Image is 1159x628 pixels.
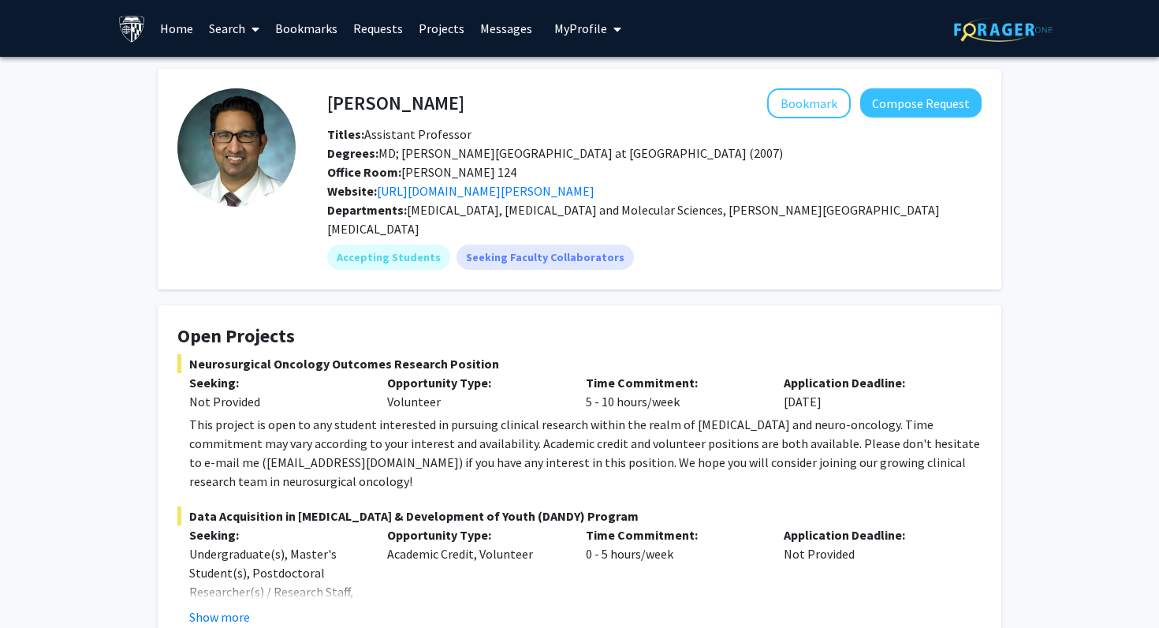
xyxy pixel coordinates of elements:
img: Johns Hopkins University Logo [118,15,146,43]
div: Not Provided [772,525,970,626]
iframe: Chat [12,557,67,616]
a: Projects [411,1,472,56]
img: ForagerOne Logo [954,17,1053,42]
span: Neurosurgical Oncology Outcomes Research Position [177,354,982,373]
div: This project is open to any student interested in pursuing clinical research within the realm of ... [189,415,982,491]
div: Volunteer [375,373,573,411]
div: 0 - 5 hours/week [574,525,772,626]
a: Search [201,1,267,56]
p: Seeking: [189,525,363,544]
a: Home [152,1,201,56]
span: [PERSON_NAME] 124 [327,164,516,180]
button: Compose Request to Raj Mukherjee [860,88,982,118]
p: Application Deadline: [784,525,958,544]
h4: Open Projects [177,325,982,348]
button: Show more [189,607,250,626]
a: Opens in a new tab [377,183,594,199]
p: Time Commitment: [586,525,760,544]
p: Opportunity Type: [387,525,561,544]
a: Bookmarks [267,1,345,56]
mat-chip: Accepting Students [327,245,450,270]
h4: [PERSON_NAME] [327,88,464,118]
span: Data Acquisition in [MEDICAL_DATA] & Development of Youth (DANDY) Program [177,507,982,525]
span: MD; [PERSON_NAME][GEOGRAPHIC_DATA] at [GEOGRAPHIC_DATA] (2007) [327,145,783,161]
a: Messages [472,1,540,56]
b: Titles: [327,126,364,142]
div: [DATE] [772,373,970,411]
b: Office Room: [327,164,401,180]
div: Not Provided [189,392,363,411]
b: Degrees: [327,145,378,161]
img: Profile Picture [177,88,296,207]
mat-chip: Seeking Faculty Collaborators [457,245,634,270]
button: Add Raj Mukherjee to Bookmarks [767,88,851,118]
div: 5 - 10 hours/week [574,373,772,411]
b: Departments: [327,202,407,218]
div: Academic Credit, Volunteer [375,525,573,626]
p: Opportunity Type: [387,373,561,392]
span: Assistant Professor [327,126,471,142]
b: Website: [327,183,377,199]
a: Requests [345,1,411,56]
span: [MEDICAL_DATA], [MEDICAL_DATA] and Molecular Sciences, [PERSON_NAME][GEOGRAPHIC_DATA][MEDICAL_DATA] [327,202,940,237]
p: Application Deadline: [784,373,958,392]
span: My Profile [554,21,607,36]
p: Time Commitment: [586,373,760,392]
p: Seeking: [189,373,363,392]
